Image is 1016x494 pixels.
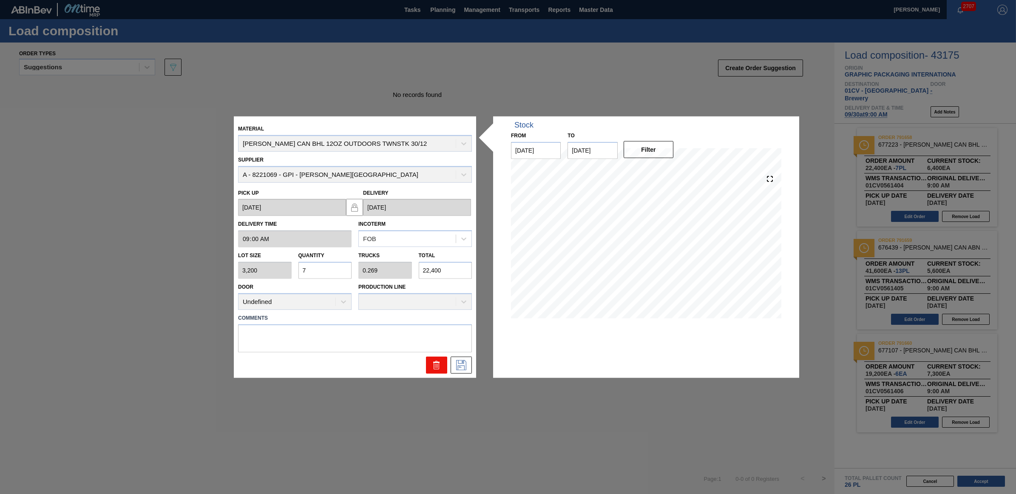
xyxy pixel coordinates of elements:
[511,142,561,159] input: mm/dd/yyyy
[426,356,447,373] div: Delete Order
[238,284,253,290] label: Door
[624,141,673,158] button: Filter
[238,126,264,132] label: Material
[358,284,406,290] label: Production Line
[363,190,389,196] label: Delivery
[358,253,380,258] label: Trucks
[363,235,376,242] div: FOB
[238,218,352,230] label: Delivery Time
[363,199,471,216] input: mm/dd/yyyy
[238,250,292,262] label: Lot size
[511,133,526,139] label: From
[346,199,363,216] button: locked
[451,356,472,373] div: Edit Order
[238,190,259,196] label: Pick up
[238,199,346,216] input: mm/dd/yyyy
[349,202,360,212] img: locked
[358,221,386,227] label: Incoterm
[238,312,472,324] label: Comments
[298,253,324,258] label: Quantity
[568,133,574,139] label: to
[238,157,264,163] label: Supplier
[419,253,435,258] label: Total
[568,142,617,159] input: mm/dd/yyyy
[514,121,534,130] div: Stock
